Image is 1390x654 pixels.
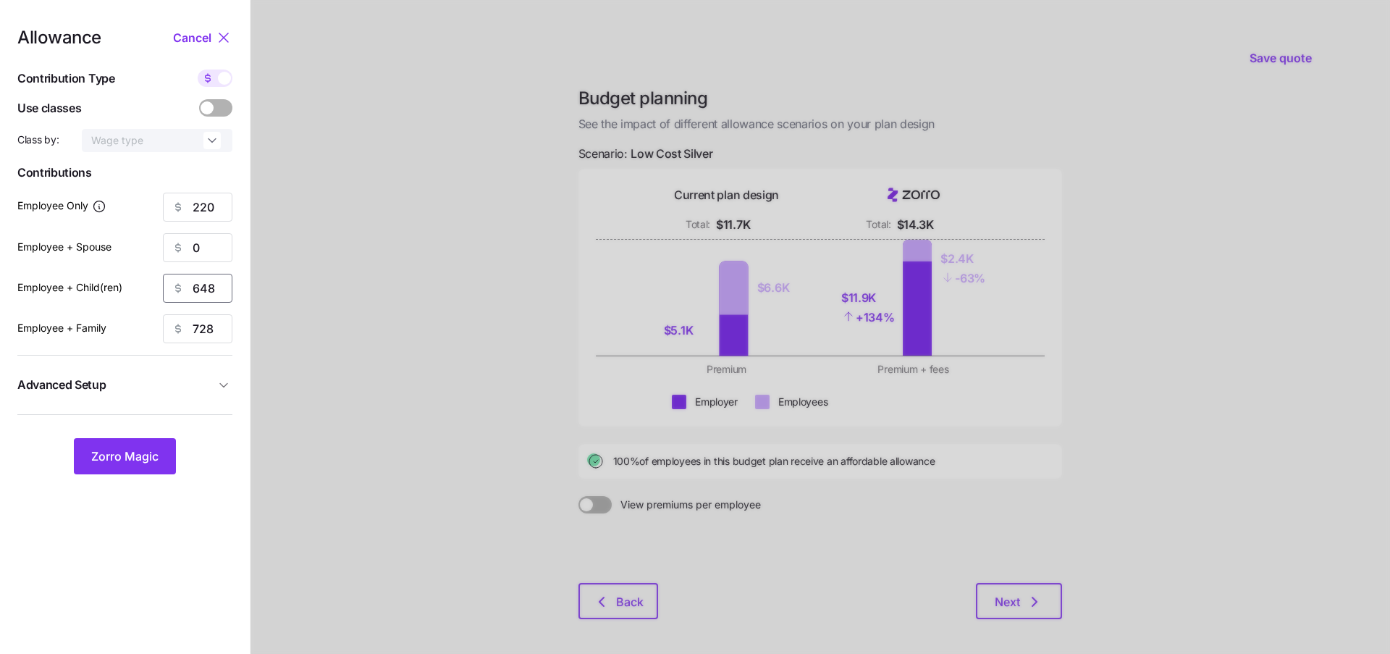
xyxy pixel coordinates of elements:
[17,367,232,403] button: Advanced Setup
[17,29,101,46] span: Allowance
[74,438,176,474] button: Zorro Magic
[17,198,106,214] label: Employee Only
[17,376,106,394] span: Advanced Setup
[17,320,106,336] label: Employee + Family
[173,29,215,46] button: Cancel
[17,70,115,88] span: Contribution Type
[17,164,232,182] span: Contributions
[17,280,122,295] label: Employee + Child(ren)
[173,29,211,46] span: Cancel
[17,133,59,147] span: Class by:
[17,99,81,117] span: Use classes
[91,448,159,465] span: Zorro Magic
[17,239,111,255] label: Employee + Spouse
